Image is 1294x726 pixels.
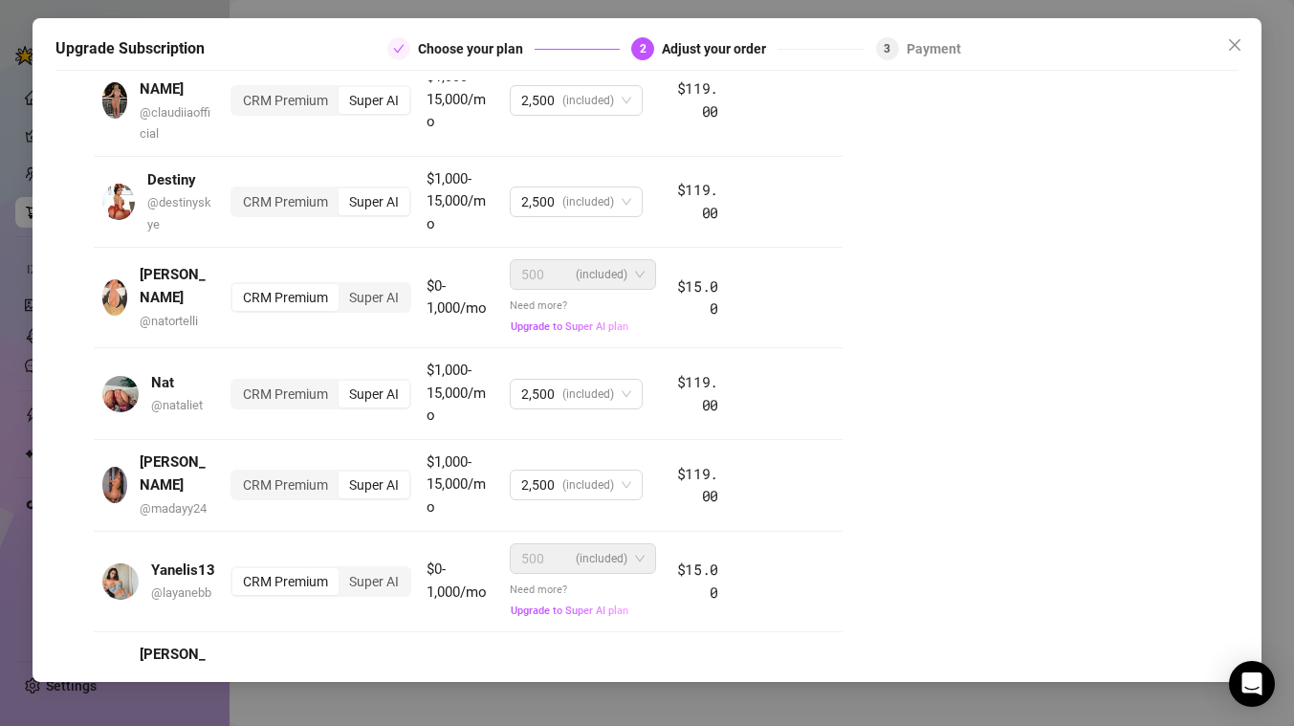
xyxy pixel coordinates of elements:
[510,299,629,333] span: Need more?
[427,68,486,130] span: $1,000-15,000/mo
[576,260,627,289] span: (included)
[521,187,555,216] span: 2,500
[151,585,211,600] span: @ layanebb
[232,568,339,595] div: CRM Premium
[521,260,544,289] span: 500
[562,471,614,499] span: (included)
[677,276,719,319] span: $15.00
[677,180,719,222] span: $119.00
[1227,37,1242,53] span: close
[232,87,339,114] div: CRM Premium
[55,37,205,60] h5: Upgrade Subscription
[521,380,555,408] span: 2,500
[640,42,647,55] span: 2
[418,37,535,60] div: Choose your plan
[521,471,555,499] span: 2,500
[427,561,487,601] span: $0-1,000/mo
[102,82,127,119] img: avatar.jpg
[677,560,719,602] span: $15.00
[1219,37,1250,53] span: Close
[140,105,210,141] span: @ claudiiaofficial
[102,563,139,600] img: avatar.jpg
[230,566,411,597] div: segmented control
[232,188,339,215] div: CRM Premium
[140,314,198,328] span: @ natortelli
[151,398,203,412] span: @ nataliet
[102,376,139,412] img: avatar.jpg
[140,266,206,306] strong: [PERSON_NAME]
[393,43,405,55] span: check
[339,568,409,595] div: Super AI
[339,472,409,498] div: Super AI
[232,284,339,311] div: CRM Premium
[140,453,206,494] strong: [PERSON_NAME]
[562,187,614,216] span: (included)
[521,86,555,115] span: 2,500
[511,320,628,333] span: Upgrade to Super AI plan
[1219,30,1250,60] button: Close
[510,583,629,617] span: Need more?
[147,195,211,231] span: @ destinyskye
[1229,661,1275,707] div: Open Intercom Messenger
[339,284,409,311] div: Super AI
[102,184,135,220] img: avatar.jpg
[521,544,544,573] span: 500
[232,472,339,498] div: CRM Premium
[102,279,127,316] img: avatar.jpg
[339,87,409,114] div: Super AI
[151,374,174,391] strong: Nat
[884,42,890,55] span: 3
[576,544,627,573] span: (included)
[232,381,339,407] div: CRM Premium
[339,188,409,215] div: Super AI
[511,605,628,617] span: Upgrade to Super AI plan
[230,85,411,116] div: segmented control
[510,604,629,618] button: Upgrade to Super AI plan
[230,379,411,409] div: segmented control
[562,86,614,115] span: (included)
[151,561,215,579] strong: Yanelis13
[230,187,411,217] div: segmented control
[230,282,411,313] div: segmented control
[147,171,196,188] strong: Destiny
[510,319,629,334] button: Upgrade to Super AI plan
[427,170,486,232] span: $1,000-15,000/mo
[140,501,207,516] span: @ madayy24
[427,277,487,318] span: $0-1,000/mo
[230,470,411,500] div: segmented control
[677,464,719,506] span: $119.00
[662,37,778,60] div: Adjust your order
[102,467,127,503] img: avatar.jpg
[562,380,614,408] span: (included)
[677,372,719,414] span: $119.00
[427,362,486,424] span: $1,000-15,000/mo
[140,646,206,686] strong: [PERSON_NAME]
[907,37,961,60] div: Payment
[339,381,409,407] div: Super AI
[427,453,486,516] span: $1,000-15,000/mo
